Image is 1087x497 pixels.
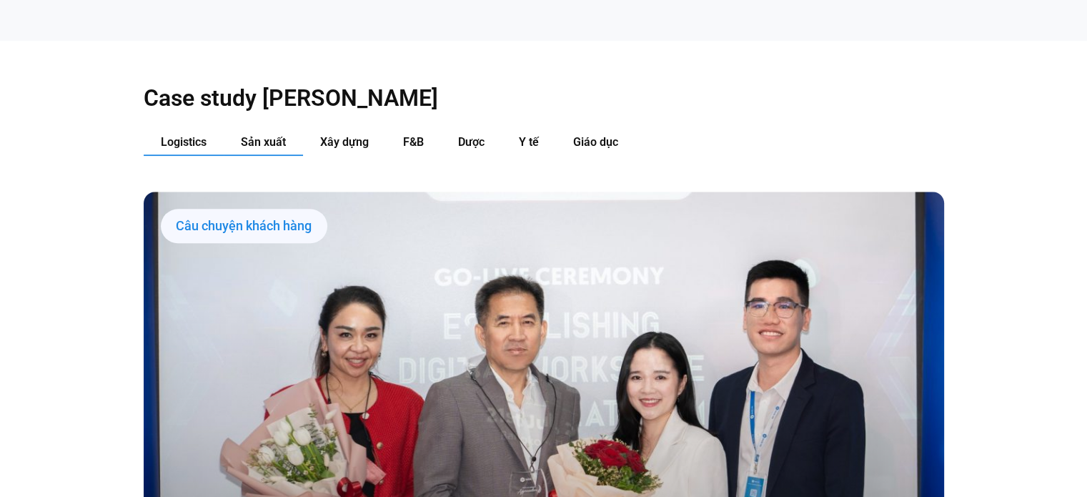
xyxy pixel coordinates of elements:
[161,135,207,149] span: Logistics
[403,135,424,149] span: F&B
[144,84,944,112] h2: Case study [PERSON_NAME]
[241,135,286,149] span: Sản xuất
[458,135,485,149] span: Dược
[519,135,539,149] span: Y tế
[161,209,327,243] div: Câu chuyện khách hàng
[573,135,618,149] span: Giáo dục
[320,135,369,149] span: Xây dựng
